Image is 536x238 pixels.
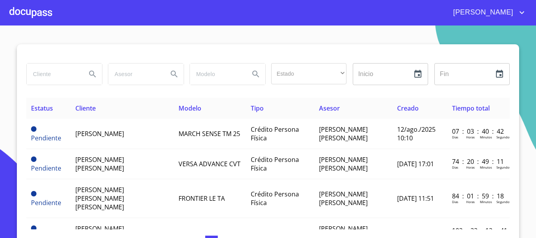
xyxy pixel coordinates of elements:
[75,104,96,113] span: Cliente
[251,229,289,237] span: Crédito PFAE
[179,229,228,237] span: VERSA SENSE TM
[319,104,340,113] span: Asesor
[179,160,241,168] span: VERSA ADVANCE CVT
[31,126,36,132] span: Pendiente
[31,164,61,173] span: Pendiente
[466,165,475,169] p: Horas
[179,194,225,203] span: FRONTIER LE TA
[466,135,475,139] p: Horas
[31,134,61,142] span: Pendiente
[83,65,102,84] button: Search
[452,226,505,235] p: 102 : 22 : 12 : 41
[466,200,475,204] p: Horas
[75,129,124,138] span: [PERSON_NAME]
[452,200,458,204] p: Dias
[251,155,299,173] span: Crédito Persona Física
[75,185,124,211] span: [PERSON_NAME] [PERSON_NAME] [PERSON_NAME]
[452,157,505,166] p: 74 : 20 : 49 : 11
[271,63,346,84] div: ​
[452,127,505,136] p: 07 : 03 : 40 : 42
[31,104,53,113] span: Estatus
[190,64,243,85] input: search
[480,200,492,204] p: Minutos
[251,125,299,142] span: Crédito Persona Física
[31,198,61,207] span: Pendiente
[319,155,368,173] span: [PERSON_NAME] [PERSON_NAME]
[31,191,36,196] span: Pendiente
[108,64,162,85] input: search
[179,104,201,113] span: Modelo
[397,194,434,203] span: [DATE] 11:51
[397,160,434,168] span: [DATE] 17:01
[496,135,511,139] p: Segundos
[246,65,265,84] button: Search
[397,125,436,142] span: 12/ago./2025 10:10
[319,190,368,207] span: [PERSON_NAME] [PERSON_NAME]
[397,104,419,113] span: Creado
[452,104,490,113] span: Tiempo total
[251,104,264,113] span: Tipo
[480,135,492,139] p: Minutos
[27,64,80,85] input: search
[447,6,517,19] span: [PERSON_NAME]
[75,155,124,173] span: [PERSON_NAME] [PERSON_NAME]
[452,165,458,169] p: Dias
[319,125,368,142] span: [PERSON_NAME] [PERSON_NAME]
[397,229,434,237] span: [DATE] 15:38
[452,135,458,139] p: Dias
[165,65,184,84] button: Search
[251,190,299,207] span: Crédito Persona Física
[179,129,240,138] span: MARCH SENSE TM 25
[496,200,511,204] p: Segundos
[447,6,527,19] button: account of current user
[452,192,505,200] p: 84 : 01 : 59 : 18
[480,165,492,169] p: Minutos
[496,165,511,169] p: Segundos
[31,225,36,231] span: Pendiente
[31,156,36,162] span: Pendiente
